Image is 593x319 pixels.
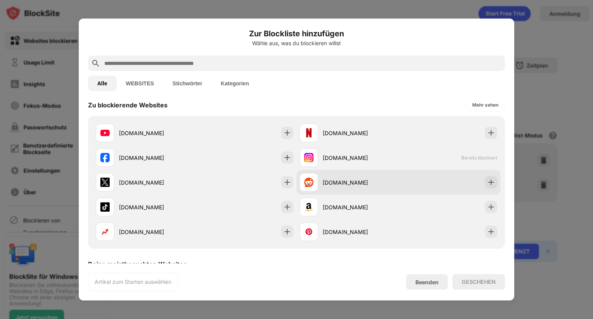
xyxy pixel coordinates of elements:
[119,178,195,187] div: [DOMAIN_NAME]
[323,129,398,137] div: [DOMAIN_NAME]
[304,202,313,212] img: favicons
[304,128,313,137] img: favicons
[323,228,398,236] div: [DOMAIN_NAME]
[119,203,195,211] div: [DOMAIN_NAME]
[212,76,258,91] button: Kategorien
[323,178,398,187] div: [DOMAIN_NAME]
[304,227,313,236] img: favicons
[119,154,195,162] div: [DOMAIN_NAME]
[91,59,100,68] img: search.svg
[415,279,439,285] div: Beenden
[323,203,398,211] div: [DOMAIN_NAME]
[117,76,163,91] button: WEBSITES
[95,278,171,286] div: Artikel zum Starten auswählen
[88,260,187,268] div: Deine meistbesuchten Websites
[119,129,195,137] div: [DOMAIN_NAME]
[100,178,110,187] img: favicons
[304,178,313,187] img: favicons
[100,227,110,236] img: favicons
[119,228,195,236] div: [DOMAIN_NAME]
[304,153,313,162] img: favicons
[163,76,212,91] button: Stichwörter
[100,153,110,162] img: favicons
[472,101,498,109] div: Mehr sehen
[88,40,505,46] div: Wähle aus, was du blockieren willst
[88,28,505,39] h6: Zur Blockliste hinzufügen
[88,76,117,91] button: Alle
[461,155,497,161] span: Bereits blockiert
[462,279,496,285] div: GESCHEHEN
[100,128,110,137] img: favicons
[100,202,110,212] img: favicons
[323,154,398,162] div: [DOMAIN_NAME]
[88,101,168,109] div: Zu blockierende Websites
